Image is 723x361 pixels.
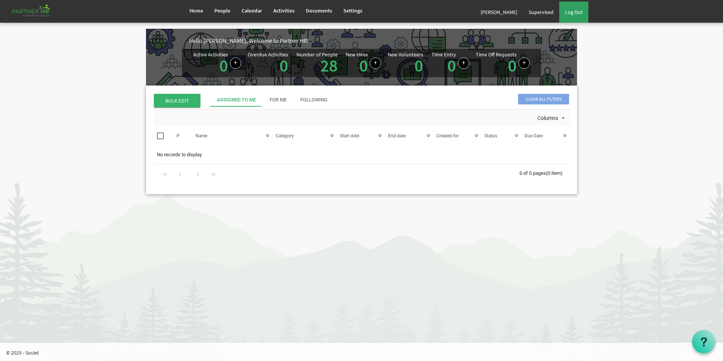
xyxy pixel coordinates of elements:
div: Assigned To Me [217,96,256,104]
span: Clear all filters [518,94,569,104]
div: New Volunteers [388,52,423,57]
span: Due Date [524,133,543,138]
div: Following [300,96,327,104]
div: Go to previous page [175,168,185,179]
span: Settings [343,7,362,14]
a: [PERSON_NAME] [475,2,523,23]
div: Go to next page [193,168,203,179]
a: 0 [219,55,228,76]
div: Volunteer hired in the last 7 days [388,52,425,74]
span: Supervised [529,9,554,16]
a: Create a new time off request [518,58,530,69]
td: No records to display [154,148,569,162]
div: Go to first page [160,168,171,179]
span: Documents [306,7,332,14]
a: Create a new Activity [230,58,241,69]
span: Columns [537,114,559,123]
div: Active Activities [193,52,228,57]
div: Number of active time off requests [476,52,530,74]
div: Total number of active people in Partner HR [296,52,340,74]
span: 0 of 0 pages [520,170,546,176]
div: Time Entry [431,52,456,57]
span: People [214,7,230,14]
a: 0 [447,55,456,76]
div: Number of active Activities in Partner HR [193,52,241,74]
span: Category [276,133,294,138]
button: Columns [536,114,568,123]
span: Home [189,7,203,14]
span: Created for [436,133,459,138]
a: Log Out [559,2,588,23]
div: Overdue Activities [248,52,288,57]
span: Start date [340,133,359,138]
div: Time Off Requests [476,52,517,57]
a: 0 [414,55,423,76]
p: © 2025 - Societ [6,349,723,356]
div: Hello [PERSON_NAME], Welcome to Partner HR! [189,36,577,45]
span: Name [195,133,207,138]
div: New Hires [346,52,368,57]
span: Activities [273,7,295,14]
div: Go to last page [208,168,218,179]
div: Number of Time Entries [431,52,469,74]
span: (0 item) [546,170,563,176]
div: Activities assigned to you for which the Due Date is passed [248,52,290,74]
a: Supervised [523,2,559,23]
div: 0 of 0 pages (0 item) [520,165,569,180]
div: tab-header [210,93,626,107]
a: 0 [508,55,517,76]
a: 28 [320,55,338,76]
div: Columns [536,110,568,126]
span: Status [484,133,497,138]
span: BULK EDIT [154,94,200,107]
a: 0 [279,55,288,76]
a: Add new person to Partner HR [370,58,381,69]
div: Number of People [296,52,338,57]
div: For Me [270,96,287,104]
div: People hired in the last 7 days [346,52,381,74]
span: Calendar [242,7,262,14]
span: P [177,133,180,138]
a: 0 [359,55,368,76]
a: Log hours [458,58,469,69]
span: End date [388,133,406,138]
